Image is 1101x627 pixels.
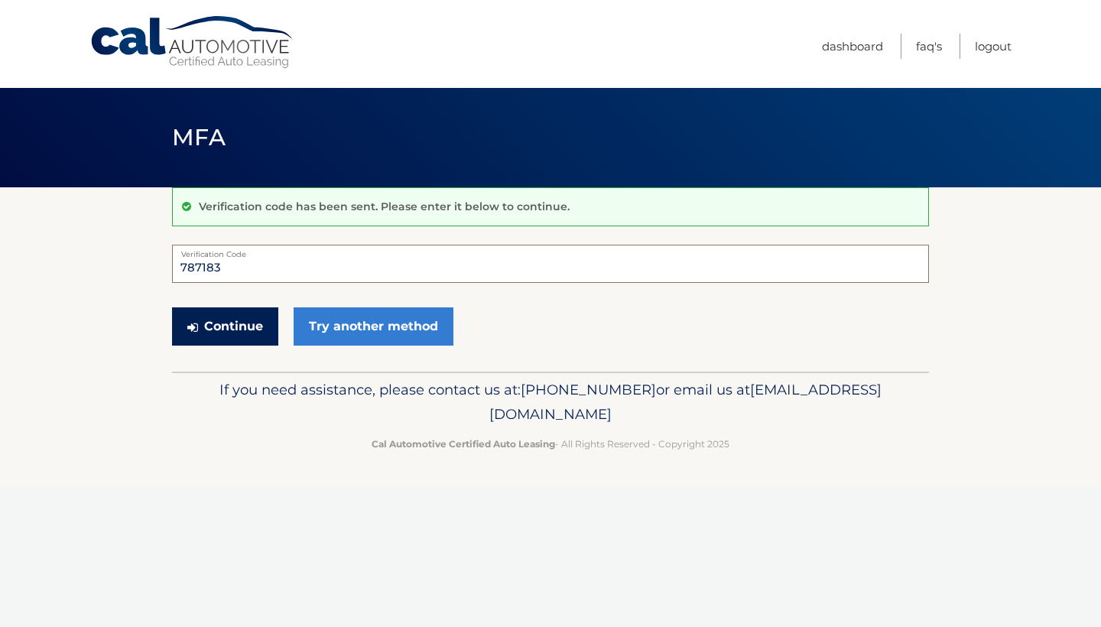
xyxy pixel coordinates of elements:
[172,245,929,283] input: Verification Code
[975,34,1012,59] a: Logout
[822,34,883,59] a: Dashboard
[172,307,278,346] button: Continue
[199,200,570,213] p: Verification code has been sent. Please enter it below to continue.
[182,436,919,452] p: - All Rights Reserved - Copyright 2025
[294,307,453,346] a: Try another method
[89,15,296,70] a: Cal Automotive
[372,438,555,450] strong: Cal Automotive Certified Auto Leasing
[172,245,929,257] label: Verification Code
[172,123,226,151] span: MFA
[182,378,919,427] p: If you need assistance, please contact us at: or email us at
[916,34,942,59] a: FAQ's
[489,381,882,423] span: [EMAIL_ADDRESS][DOMAIN_NAME]
[521,381,656,398] span: [PHONE_NUMBER]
